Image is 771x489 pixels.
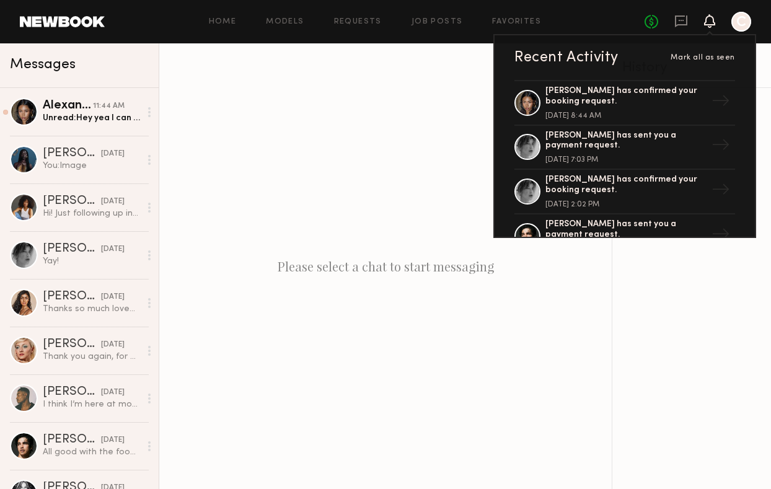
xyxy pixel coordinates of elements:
div: [DATE] [101,339,125,351]
div: [DATE] [101,244,125,255]
a: Home [209,18,237,26]
div: [DATE] 8:44 AM [545,112,707,120]
div: → [707,220,735,252]
div: [DATE] 2:02 PM [545,201,707,208]
div: [PERSON_NAME] has sent you a payment request. [545,131,707,152]
span: Mark all as seen [671,54,735,61]
div: Unread: Hey yea I can do that. Do you have any updates on when you’d like to reschedule [43,112,140,124]
div: [PERSON_NAME] [43,243,101,255]
a: Job Posts [412,18,463,26]
span: Messages [10,58,76,72]
div: → [707,87,735,119]
a: Favorites [492,18,541,26]
a: [PERSON_NAME] has sent you a payment request.→ [514,214,735,259]
div: [PERSON_NAME] [43,148,101,160]
div: [DATE] 7:03 PM [545,156,707,164]
div: [PERSON_NAME] [43,434,101,446]
a: [PERSON_NAME] has sent you a payment request.[DATE] 7:03 PM→ [514,126,735,170]
div: [DATE] [101,148,125,160]
div: You: Image [43,160,140,172]
div: [DATE] [101,434,125,446]
div: [DATE] [101,196,125,208]
div: [PERSON_NAME] has confirmed your booking request. [545,86,707,107]
a: C [731,12,751,32]
div: → [707,175,735,208]
div: [DATE] [101,291,125,303]
div: Thanks so much loved working with you all :) [43,303,140,315]
a: [PERSON_NAME] has confirmed your booking request.[DATE] 8:44 AM→ [514,80,735,126]
div: 11:44 AM [93,100,125,112]
div: Please select a chat to start messaging [159,43,612,489]
div: → [707,131,735,163]
div: Recent Activity [514,50,619,65]
a: [PERSON_NAME] has confirmed your booking request.[DATE] 2:02 PM→ [514,170,735,214]
div: [PERSON_NAME] [43,195,101,208]
div: Alexandria R. [43,100,93,112]
div: [PERSON_NAME] has confirmed your booking request. [545,175,707,196]
div: [PERSON_NAME] [43,338,101,351]
div: All good with the food for me [43,446,140,458]
a: Models [266,18,304,26]
div: Hi! Just following up in this :) I would love to work with the Kitsch team once more. Just let me... [43,208,140,219]
div: [DATE] [101,387,125,399]
div: I think I’m here at modo yoga [43,399,140,410]
div: [PERSON_NAME] [43,386,101,399]
div: [PERSON_NAME] has sent you a payment request. [545,219,707,240]
div: [PERSON_NAME] [43,291,101,303]
div: Yay! [43,255,140,267]
div: Thank you again, for having me - I can not wait to see photos! 😊 [43,351,140,363]
a: Requests [334,18,382,26]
